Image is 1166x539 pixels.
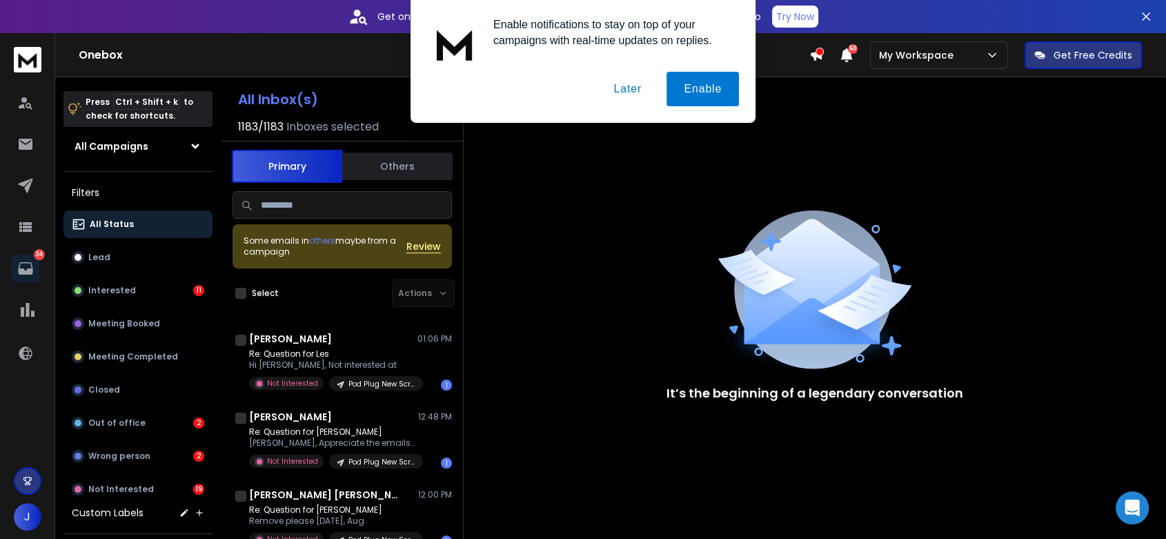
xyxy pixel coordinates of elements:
[63,133,213,160] button: All Campaigns
[63,376,213,404] button: Closed
[88,451,150,462] p: Wrong person
[596,72,658,106] button: Later
[75,139,148,153] h1: All Campaigns
[418,411,452,422] p: 12:48 PM
[666,72,739,106] button: Enable
[72,506,144,520] h3: Custom Labels
[249,504,415,516] p: Re: Question for [PERSON_NAME]
[232,150,342,183] button: Primary
[238,119,284,135] span: 1183 / 1183
[193,285,204,296] div: 11
[249,410,332,424] h1: [PERSON_NAME]
[34,249,45,260] p: 34
[88,285,136,296] p: Interested
[63,343,213,371] button: Meeting Completed
[193,418,204,429] div: 2
[252,288,279,299] label: Select
[267,456,318,467] p: Not Interested
[63,183,213,202] h3: Filters
[63,244,213,271] button: Lead
[286,119,379,135] h3: Inboxes selected
[63,277,213,304] button: Interested11
[88,252,110,263] p: Lead
[267,378,318,389] p: Not Interested
[63,442,213,470] button: Wrong person2
[63,210,213,238] button: All Status
[249,438,415,449] p: [PERSON_NAME], Appreciate the emails, but
[348,379,415,389] p: Pod Plug New Scraped List Target Cities 30k
[88,484,154,495] p: Not Interested
[309,235,335,246] span: others
[249,332,332,346] h1: [PERSON_NAME]
[88,384,120,395] p: Closed
[244,235,406,257] div: Some emails in maybe from a campaign
[249,349,415,360] p: Re: Question for Les
[12,255,39,282] a: 34
[249,427,415,438] p: Re: Question for [PERSON_NAME]
[342,151,453,182] button: Others
[418,489,452,500] p: 12:00 PM
[417,333,452,344] p: 01:06 PM
[406,239,441,253] button: Review
[482,17,739,48] div: Enable notifications to stay on top of your campaigns with real-time updates on replies.
[14,503,41,531] button: J
[63,409,213,437] button: Out of office2
[88,351,178,362] p: Meeting Completed
[666,384,963,403] p: It’s the beginning of a legendary conversation
[193,484,204,495] div: 19
[63,476,213,503] button: Not Interested19
[249,516,415,527] p: Remove please [DATE], Aug
[63,310,213,337] button: Meeting Booked
[348,457,415,467] p: Pod Plug New Scraped List Target Cities 30k
[1116,491,1149,525] div: Open Intercom Messenger
[193,451,204,462] div: 2
[88,418,146,429] p: Out of office
[427,17,482,72] img: notification icon
[249,360,415,371] p: Hi [PERSON_NAME], Not interested at
[441,458,452,469] div: 1
[90,219,134,230] p: All Status
[249,488,401,502] h1: [PERSON_NAME] [PERSON_NAME]
[88,318,160,329] p: Meeting Booked
[441,380,452,391] div: 1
